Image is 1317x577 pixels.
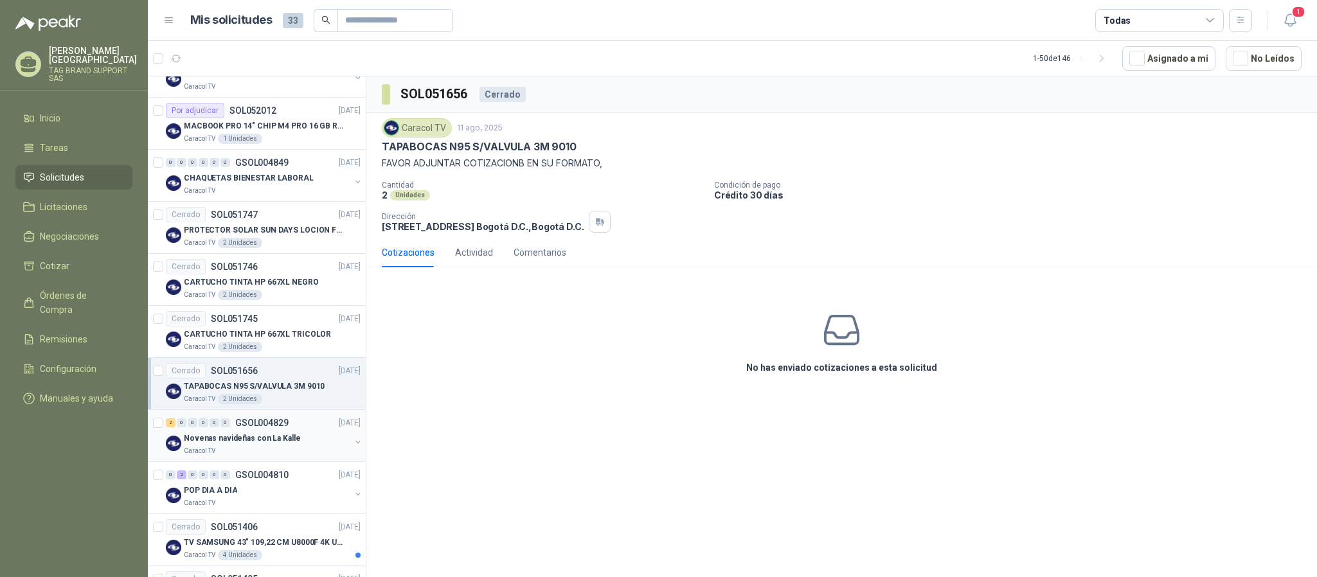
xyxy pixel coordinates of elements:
p: TV SAMSUNG 43" 109,22 CM U8000F 4K UHD [184,537,344,549]
a: CerradoSOL051747[DATE] Company LogoPROTECTOR SOLAR SUN DAYS LOCION FPS 50 CAJA X 24 UNCaracol TV2... [148,202,366,254]
div: 0 [210,470,219,479]
p: [DATE] [339,313,361,325]
img: Company Logo [166,488,181,503]
div: Unidades [390,190,430,200]
div: 0 [177,418,186,427]
p: Caracol TV [184,134,215,144]
div: Cerrado [166,207,206,222]
img: Company Logo [166,332,181,347]
p: POP DIA A DIA [184,484,237,497]
p: Caracol TV [184,550,215,560]
div: 0 [220,158,230,167]
div: 2 Unidades [218,238,262,248]
div: Cerrado [166,311,206,326]
p: TAPABOCAS N95 S/VALVULA 3M 9010 [184,380,325,393]
div: 0 [220,470,230,479]
p: FAVOR ADJUNTAR COTIZACIONB EN SU FORMATO, [382,156,1302,170]
span: Inicio [40,111,60,125]
a: Inicio [15,106,132,130]
p: TAPABOCAS N95 S/VALVULA 3M 9010 [382,140,576,154]
p: [DATE] [339,365,361,377]
img: Logo peakr [15,15,81,31]
p: SOL051406 [211,522,258,531]
img: Company Logo [166,384,181,399]
p: Caracol TV [184,82,215,92]
span: 1 [1291,6,1305,18]
h3: SOL051656 [400,84,469,104]
p: Caracol TV [184,238,215,248]
p: SOL051747 [211,210,258,219]
span: Configuración [40,362,96,376]
p: GSOL004810 [235,470,289,479]
span: Solicitudes [40,170,84,184]
p: [DATE] [339,157,361,169]
a: Licitaciones [15,195,132,219]
p: CHAQUETAS BIENESTAR LABORAL [184,172,314,184]
div: Cerrado [166,363,206,378]
a: Configuración [15,357,132,381]
p: CARTUCHO TINTA HP 667XL NEGRO [184,276,319,288]
div: Caracol TV [382,118,452,138]
p: Caracol TV [184,446,215,456]
p: Caracol TV [184,342,215,352]
a: 0 0 0 0 0 0 GSOL004849[DATE] Company LogoCHAQUETAS BIENESTAR LABORALCaracol TV [166,155,363,196]
p: Caracol TV [184,498,215,508]
p: SOL051746 [211,262,258,271]
div: 0 [210,418,219,427]
img: Company Logo [166,71,181,87]
div: 0 [199,418,208,427]
p: [DATE] [339,261,361,273]
a: Por adjudicarSOL052012[DATE] Company LogoMACBOOK PRO 14" CHIP M4 PRO 16 GB RAM 1TBCaracol TV1 Uni... [148,98,366,150]
div: Por adjudicar [166,103,224,118]
button: 1 [1278,9,1302,32]
p: SOL052012 [229,106,276,115]
a: Cotizar [15,254,132,278]
div: 1 - 50 de 146 [1033,48,1112,69]
img: Company Logo [166,436,181,451]
p: [DATE] [339,521,361,533]
a: CerradoSOL051746[DATE] Company LogoCARTUCHO TINTA HP 667XL NEGROCaracol TV2 Unidades [148,254,366,306]
span: search [321,15,330,24]
p: PROTECTOR SOLAR SUN DAYS LOCION FPS 50 CAJA X 24 UN [184,224,344,236]
img: Company Logo [166,175,181,191]
p: Crédito 30 días [714,190,1312,200]
p: CARTUCHO TINTA HP 667XL TRICOLOR [184,328,331,341]
p: [DATE] [339,417,361,429]
div: 0 [199,158,208,167]
p: Cantidad [382,181,704,190]
img: Company Logo [166,123,181,139]
span: Licitaciones [40,200,87,214]
div: 0 [188,158,197,167]
p: [STREET_ADDRESS] Bogotá D.C. , Bogotá D.C. [382,221,584,232]
p: Caracol TV [184,290,215,300]
div: Comentarios [514,245,566,260]
div: 0 [188,470,197,479]
p: 11 ago, 2025 [457,122,503,134]
p: Caracol TV [184,394,215,404]
a: CerradoSOL051745[DATE] Company LogoCARTUCHO TINTA HP 667XL TRICOLORCaracol TV2 Unidades [148,306,366,358]
button: Asignado a mi [1122,46,1215,71]
div: 0 [166,158,175,167]
a: Órdenes de Compra [15,283,132,322]
div: 0 [199,470,208,479]
a: Remisiones [15,327,132,351]
p: SOL051656 [211,366,258,375]
div: 2 [177,470,186,479]
p: Caracol TV [184,186,215,196]
p: MACBOOK PRO 14" CHIP M4 PRO 16 GB RAM 1TB [184,120,344,132]
div: 0 [220,418,230,427]
p: 2 [382,190,388,200]
span: Remisiones [40,332,87,346]
img: Company Logo [166,280,181,295]
div: Cotizaciones [382,245,435,260]
p: Condición de pago [714,181,1312,190]
span: Órdenes de Compra [40,288,120,317]
p: [DATE] [339,105,361,117]
a: Tareas [15,136,132,160]
div: 4 Unidades [218,550,262,560]
div: 2 Unidades [218,342,262,352]
p: Novenas navideñas con La Kalle [184,432,300,445]
span: Cotizar [40,259,69,273]
img: Company Logo [166,540,181,555]
a: 2 0 0 0 0 0 GSOL004829[DATE] Company LogoNovenas navideñas con La KalleCaracol TV [166,415,363,456]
